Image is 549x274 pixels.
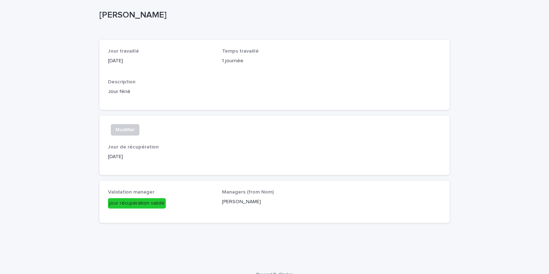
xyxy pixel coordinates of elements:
[99,10,447,20] p: [PERSON_NAME]
[108,79,135,84] span: Description
[222,57,327,65] p: 1 journée
[108,57,213,65] p: [DATE]
[108,198,166,209] div: jour récupération validé
[108,88,441,96] p: Jour férié
[222,190,274,195] span: Managers (from Nom)
[108,49,139,54] span: Jour travaillé
[111,124,139,136] button: Modifier
[115,126,135,133] span: Modifier
[108,145,159,150] span: Jour de récupération
[108,153,213,161] p: [DATE]
[222,49,259,54] span: Temps travaillé
[222,198,327,206] p: [PERSON_NAME]
[108,190,154,195] span: Validation manager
